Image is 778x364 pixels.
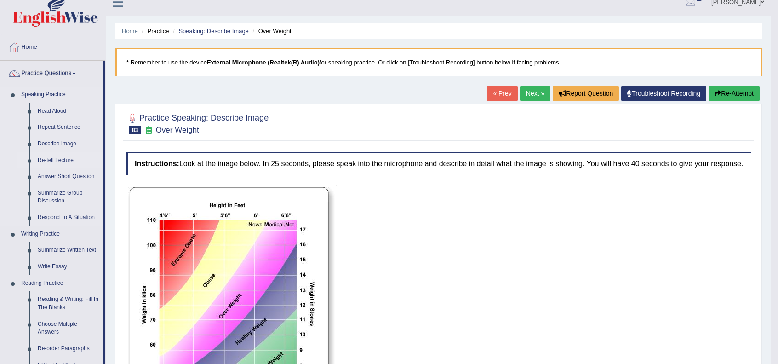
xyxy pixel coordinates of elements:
[250,27,291,35] li: Over Weight
[34,291,103,316] a: Reading & Writing: Fill In The Blanks
[178,28,248,35] a: Speaking: Describe Image
[34,152,103,169] a: Re-tell Lecture
[34,316,103,341] a: Choose Multiple Answers
[126,152,751,175] h4: Look at the image below. In 25 seconds, please speak into the microphone and describe in detail w...
[34,136,103,152] a: Describe Image
[135,160,179,168] b: Instructions:
[487,86,517,101] a: « Prev
[129,126,141,134] span: 83
[34,209,103,226] a: Respond To A Situation
[17,226,103,243] a: Writing Practice
[17,87,103,103] a: Speaking Practice
[34,168,103,185] a: Answer Short Question
[0,61,103,84] a: Practice Questions
[156,126,199,134] small: Over Weight
[115,48,762,76] blockquote: * Remember to use the device for speaking practice. Or click on [Troubleshoot Recording] button b...
[520,86,550,101] a: Next »
[143,126,153,135] small: Exam occurring question
[34,341,103,357] a: Re-order Paragraphs
[553,86,619,101] button: Report Question
[34,185,103,209] a: Summarize Group Discussion
[122,28,138,35] a: Home
[621,86,706,101] a: Troubleshoot Recording
[34,119,103,136] a: Repeat Sentence
[34,242,103,259] a: Summarize Written Text
[709,86,760,101] button: Re-Attempt
[17,275,103,292] a: Reading Practice
[0,35,105,58] a: Home
[34,259,103,275] a: Write Essay
[34,103,103,120] a: Read Aloud
[207,59,320,66] b: External Microphone (Realtek(R) Audio)
[126,111,269,134] h2: Practice Speaking: Describe Image
[139,27,169,35] li: Practice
